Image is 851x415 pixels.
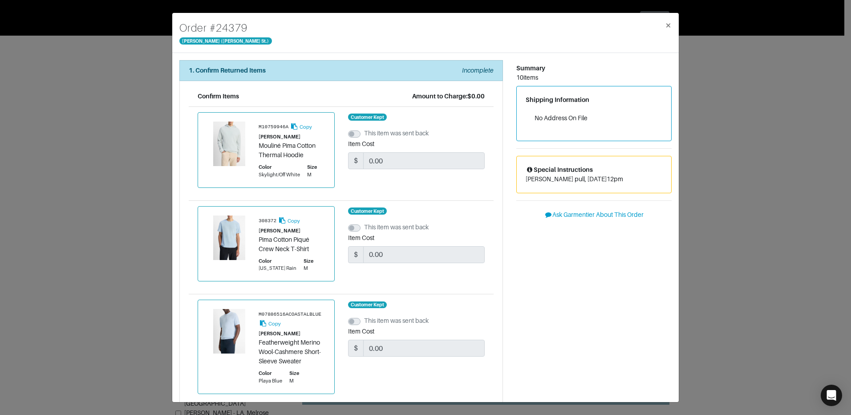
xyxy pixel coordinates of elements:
[207,122,251,166] img: Product
[288,218,300,224] small: Copy
[207,216,251,260] img: Product
[364,223,429,232] label: This item was sent back
[516,208,672,222] button: Ask Garmentier About This Order
[821,385,842,406] div: Open Intercom Messenger
[658,13,679,38] button: Close
[526,166,593,173] span: Special Instructions
[268,321,281,326] small: Copy
[289,377,299,385] div: M
[526,175,662,184] p: [PERSON_NAME] pull, [DATE]12pm
[259,264,296,272] div: [US_STATE] Rain
[412,92,485,101] div: Amount to Charge: $0.00
[348,152,364,169] span: $
[207,309,251,354] img: Product
[259,370,282,377] div: Color
[364,316,429,325] label: This item was sent back
[348,207,387,215] span: Customer Kept
[665,19,672,31] span: ×
[259,331,300,336] small: [PERSON_NAME]
[348,114,387,121] span: Customer Kept
[300,124,312,130] small: Copy
[259,141,325,160] div: Mouliné Pima Cotton Thermal Hoodie
[259,218,276,224] small: 308372
[304,257,313,265] div: Size
[259,257,296,265] div: Color
[259,124,288,130] small: M10759946A
[278,216,300,226] button: Copy
[179,37,272,45] span: [PERSON_NAME] ([PERSON_NAME] St.)
[259,235,325,254] div: Pima Cotton Piqué Crew Neck T-Shirt
[259,318,281,329] button: Copy
[348,139,374,149] label: Item Cost
[348,327,374,336] label: Item Cost
[290,122,312,132] button: Copy
[348,301,387,309] span: Customer Kept
[348,233,374,243] label: Item Cost
[364,129,429,138] label: This item was sent back
[526,96,589,103] span: Shipping Information
[348,246,364,263] span: $
[348,340,364,357] span: $
[304,264,313,272] div: M
[259,163,300,171] div: Color
[259,171,300,179] div: Skylight/Off White
[189,67,266,74] strong: 1. Confirm Returned Items
[259,134,300,139] small: [PERSON_NAME]
[259,228,300,233] small: [PERSON_NAME]
[307,163,317,171] div: Size
[516,73,672,82] div: 10 items
[535,114,588,122] span: No Address On File
[307,171,317,179] div: M
[198,92,239,101] div: Confirm Items
[289,370,299,377] div: Size
[259,377,282,385] div: Playa Blue
[462,67,494,74] em: Incomplete
[179,20,272,36] h4: Order # 24379
[259,312,321,317] small: M07886516ACOASTALBLUE
[516,64,672,73] div: Summary
[259,338,325,366] div: Featherweight Merino Wool-Cashmere Short-Sleeve Sweater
